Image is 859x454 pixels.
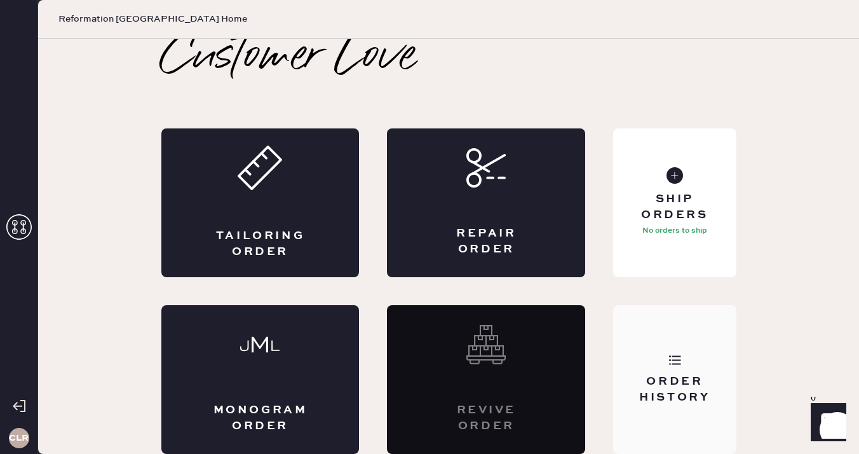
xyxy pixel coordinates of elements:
[212,228,309,260] div: Tailoring Order
[161,32,416,83] h2: Customer Love
[438,402,534,434] div: Revive order
[642,223,707,238] p: No orders to ship
[387,305,585,454] div: Interested? Contact us at care@hemster.co
[212,402,309,434] div: Monogram Order
[58,13,247,25] span: Reformation [GEOGRAPHIC_DATA] Home
[623,374,726,406] div: Order History
[623,191,726,223] div: Ship Orders
[438,226,534,258] div: Repair Order
[799,397,853,451] iframe: Front Chat
[9,434,29,443] h3: CLR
